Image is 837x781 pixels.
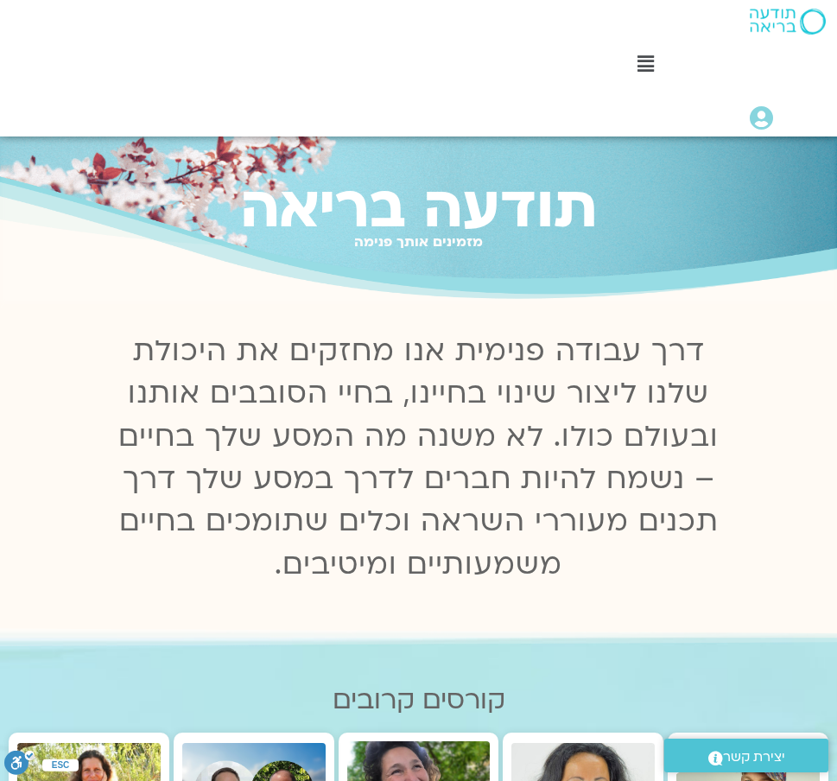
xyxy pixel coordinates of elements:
img: תודעה בריאה [750,9,826,35]
h2: קורסים קרובים [9,685,828,715]
a: יצירת קשר [664,739,828,772]
p: דרך עבודה פנימית אנו מחזקים את היכולת שלנו ליצור שינוי בחיינו, בחיי הסובבים אותנו ובעולם כולו. לא... [110,330,728,586]
span: יצירת קשר [723,746,785,769]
